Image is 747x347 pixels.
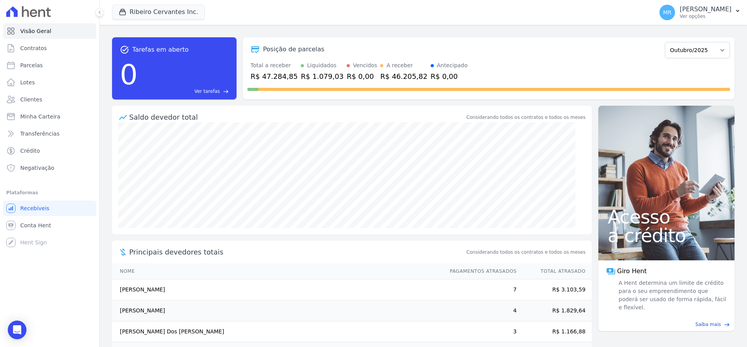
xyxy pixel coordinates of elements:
span: task_alt [120,45,129,54]
span: Negativação [20,164,54,172]
span: Principais devedores totais [129,247,465,257]
a: Saiba mais east [603,321,730,328]
a: Crédito [3,143,96,159]
button: Ribeiro Cervantes Inc. [112,5,205,19]
a: Clientes [3,92,96,107]
div: Open Intercom Messenger [8,321,26,339]
span: Visão Geral [20,27,51,35]
span: Transferências [20,130,60,138]
div: R$ 47.284,85 [251,71,298,82]
td: R$ 1.829,64 [517,300,592,321]
th: Nome [112,263,442,279]
td: 3 [442,321,517,342]
span: Tarefas em aberto [132,45,189,54]
span: Clientes [20,96,42,103]
span: Minha Carteira [20,113,60,120]
div: Total a receber [251,61,298,70]
a: Visão Geral [3,23,96,39]
a: Contratos [3,40,96,56]
span: Saiba mais [695,321,721,328]
a: Minha Carteira [3,109,96,124]
p: [PERSON_NAME] [680,5,731,13]
span: a crédito [608,226,725,245]
a: Recebíveis [3,201,96,216]
div: A receber [386,61,413,70]
div: R$ 46.205,82 [380,71,427,82]
div: Antecipado [437,61,468,70]
div: Vencidos [353,61,377,70]
div: Posição de parcelas [263,45,324,54]
td: [PERSON_NAME] [112,300,442,321]
a: Lotes [3,75,96,90]
th: Total Atrasado [517,263,592,279]
td: [PERSON_NAME] Dos [PERSON_NAME] [112,321,442,342]
span: Considerando todos os contratos e todos os meses [466,249,586,256]
span: Ver tarefas [195,88,220,95]
a: Parcelas [3,58,96,73]
a: Conta Hent [3,218,96,233]
span: east [724,322,730,328]
button: MR [PERSON_NAME] Ver opções [653,2,747,23]
td: 7 [442,279,517,300]
div: R$ 0,00 [347,71,377,82]
td: 4 [442,300,517,321]
td: [PERSON_NAME] [112,279,442,300]
span: Conta Hent [20,221,51,229]
span: Recebíveis [20,204,49,212]
span: Crédito [20,147,40,155]
div: R$ 1.079,03 [301,71,344,82]
span: east [223,89,229,94]
p: Ver opções [680,13,731,19]
a: Negativação [3,160,96,176]
span: Lotes [20,78,35,86]
a: Transferências [3,126,96,141]
div: 0 [120,54,138,95]
div: R$ 0,00 [431,71,468,82]
span: Parcelas [20,61,43,69]
td: R$ 3.103,59 [517,279,592,300]
span: MR [663,10,672,15]
div: Plataformas [6,188,93,197]
div: Saldo devedor total [129,112,465,122]
span: Acesso [608,208,725,226]
th: Pagamentos Atrasados [442,263,517,279]
span: Giro Hent [617,267,647,276]
div: Considerando todos os contratos e todos os meses [466,114,586,121]
a: Ver tarefas east [141,88,229,95]
span: Contratos [20,44,47,52]
div: Liquidados [307,61,337,70]
td: R$ 1.166,88 [517,321,592,342]
span: A Hent determina um limite de crédito para o seu empreendimento que poderá ser usado de forma ráp... [617,279,727,312]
